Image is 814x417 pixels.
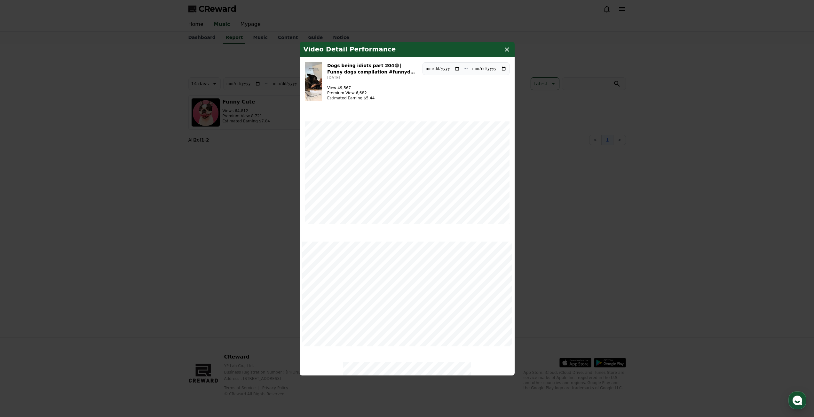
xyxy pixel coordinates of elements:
div: modal [300,42,515,375]
a: Settings [83,203,123,219]
p: [DATE] [327,75,417,80]
a: Home [2,203,42,219]
p: Estimated Earning $5.44 [327,96,375,101]
h3: Dogs being idiots part 204😂| Funny dogs compilation #funnydog #funnypet #cutedog #dog #dogsworld [327,62,417,75]
p: View 49,567 [327,85,375,90]
span: Home [16,212,28,217]
h4: Video Detail Performance [304,46,396,53]
img: Dogs being idiots part 204😂| Funny dogs compilation #funnydog #funnypet #cutedog #dog #dogsworld [305,62,322,101]
p: ~ [464,65,468,73]
span: Messages [53,212,72,218]
a: Messages [42,203,83,219]
p: Premium View 6,682 [327,90,375,96]
span: Settings [95,212,110,217]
